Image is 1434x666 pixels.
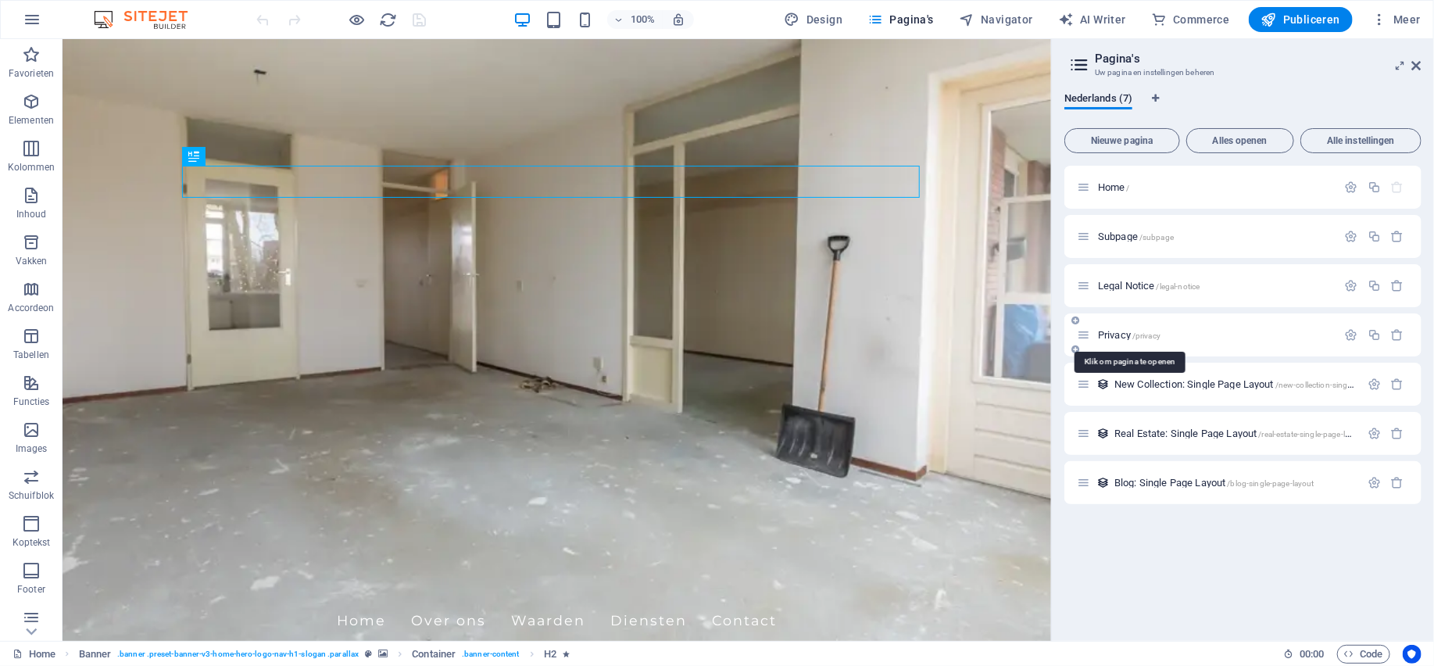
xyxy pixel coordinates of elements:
div: Dupliceren [1368,279,1381,292]
a: Klik om selectie op te heffen, dubbelklik om Pagina's te open [13,645,55,664]
button: Usercentrics [1403,645,1421,664]
div: Privacy/privacy [1093,330,1337,340]
nav: breadcrumb [79,645,570,664]
button: Alle instellingen [1300,128,1421,153]
div: Verwijderen [1391,476,1404,489]
div: Home/ [1093,182,1337,192]
span: : [1311,648,1313,660]
span: Navigator [959,12,1033,27]
span: Publiceren [1261,12,1340,27]
div: Blog: Single Page Layout/blog-single-page-layout [1110,478,1360,488]
div: Instellingen [1345,230,1358,243]
span: Klik om pagina te openen [1098,181,1130,193]
span: /subpage [1139,233,1174,242]
button: AI Writer [1052,7,1132,32]
button: Pagina's [861,7,940,32]
p: Tabellen [13,349,49,361]
div: Dupliceren [1368,230,1381,243]
span: Nederlands (7) [1064,89,1132,111]
span: / [1127,184,1130,192]
p: Favorieten [9,67,54,80]
span: Alle instellingen [1307,136,1414,145]
i: Dit element bevat een achtergrond [378,650,388,658]
div: Instellingen [1368,378,1381,391]
div: Deze indeling wordt gebruikt als sjabloon voor alle items (bijvoorbeeld een blogpost) in deze col... [1096,476,1110,489]
span: Klik om pagina te openen [1114,378,1397,390]
img: Editor Logo [90,10,207,29]
i: Stel bij het wijzigen van de grootte van de weergegeven website automatisch het juist zoomniveau ... [671,13,685,27]
button: Design [778,7,849,32]
span: Klik om pagina te openen [1114,428,1365,439]
span: Pagina's [867,12,934,27]
span: Code [1344,645,1383,664]
h6: 100% [631,10,656,29]
div: New Collection: Single Page Layout/new-collection-single-page-layout [1110,379,1360,389]
button: 100% [607,10,663,29]
div: Verwijderen [1391,230,1404,243]
div: Legal Notice/legal-notice [1093,281,1337,291]
div: Dupliceren [1368,181,1381,194]
span: Legal Notice [1098,280,1200,292]
div: Instellingen [1345,279,1358,292]
span: Design [785,12,843,27]
span: /new-collection-single-page-layout [1275,381,1398,389]
div: Subpage/subpage [1093,231,1337,242]
div: Deze indeling wordt gebruikt als sjabloon voor alle items (bijvoorbeeld een blogpost) in deze col... [1096,427,1110,440]
span: Subpage [1098,231,1174,242]
button: Alles openen [1186,128,1294,153]
button: Commerce [1145,7,1236,32]
span: Privacy [1098,329,1160,341]
span: 00 00 [1300,645,1324,664]
p: Accordeon [8,302,54,314]
button: Publiceren [1249,7,1353,32]
span: /blog-single-page-layout [1228,479,1314,488]
h3: Uw pagina en instellingen beheren [1095,66,1390,80]
span: Alles openen [1193,136,1287,145]
p: Kolommen [8,161,55,174]
p: Schuifblok [9,489,54,502]
p: Vakken [16,255,48,267]
span: /privacy [1132,331,1160,340]
span: /legal-notice [1157,282,1200,291]
span: Commerce [1151,12,1230,27]
button: Meer [1365,7,1427,32]
div: Deze indeling wordt gebruikt als sjabloon voor alle items (bijvoorbeeld een blogpost) in deze col... [1096,378,1110,391]
p: Footer [17,583,45,596]
div: Instellingen [1368,427,1381,440]
h2: Pagina's [1095,52,1421,66]
div: Instellingen [1368,476,1381,489]
p: Functies [13,396,50,408]
span: Meer [1371,12,1421,27]
span: Klik om pagina te openen [1114,477,1314,489]
div: Taal-tabbladen [1064,92,1421,122]
button: Navigator [953,7,1039,32]
button: Code [1337,645,1390,664]
div: Real Estate: Single Page Layout/real-estate-single-page-layout [1110,428,1360,439]
i: Dit element is een aanpasbare voorinstelling [365,650,372,658]
p: Koptekst [13,536,51,549]
div: Verwijderen [1391,279,1404,292]
div: Instellingen [1345,328,1358,342]
span: . banner .preset-banner-v3-home-hero-logo-nav-h1-slogan .parallax [117,645,359,664]
span: Klik om te selecteren, dubbelklik om te bewerken [79,645,112,664]
div: Verwijderen [1391,378,1404,391]
button: Nieuwe pagina [1064,128,1180,153]
button: Klik hier om de voorbeeldmodus te verlaten en verder te gaan met bewerken [348,10,367,29]
h6: Sessietijd [1283,645,1325,664]
i: Element bevat een animatie [563,650,570,658]
span: Klik om te selecteren, dubbelklik om te bewerken [544,645,556,664]
span: Nieuwe pagina [1071,136,1173,145]
div: Design (Ctrl+Alt+Y) [778,7,849,32]
div: Verwijderen [1391,427,1404,440]
p: Images [16,442,48,455]
div: De startpagina kan niet worden verwijderd [1391,181,1404,194]
span: Klik om te selecteren, dubbelklik om te bewerken [412,645,456,664]
span: . banner-content [462,645,519,664]
span: /real-estate-single-page-layout [1259,430,1365,439]
button: reload [379,10,398,29]
span: AI Writer [1058,12,1126,27]
i: Pagina opnieuw laden [380,11,398,29]
p: Inhoud [16,208,47,220]
div: Dupliceren [1368,328,1381,342]
p: Elementen [9,114,54,127]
